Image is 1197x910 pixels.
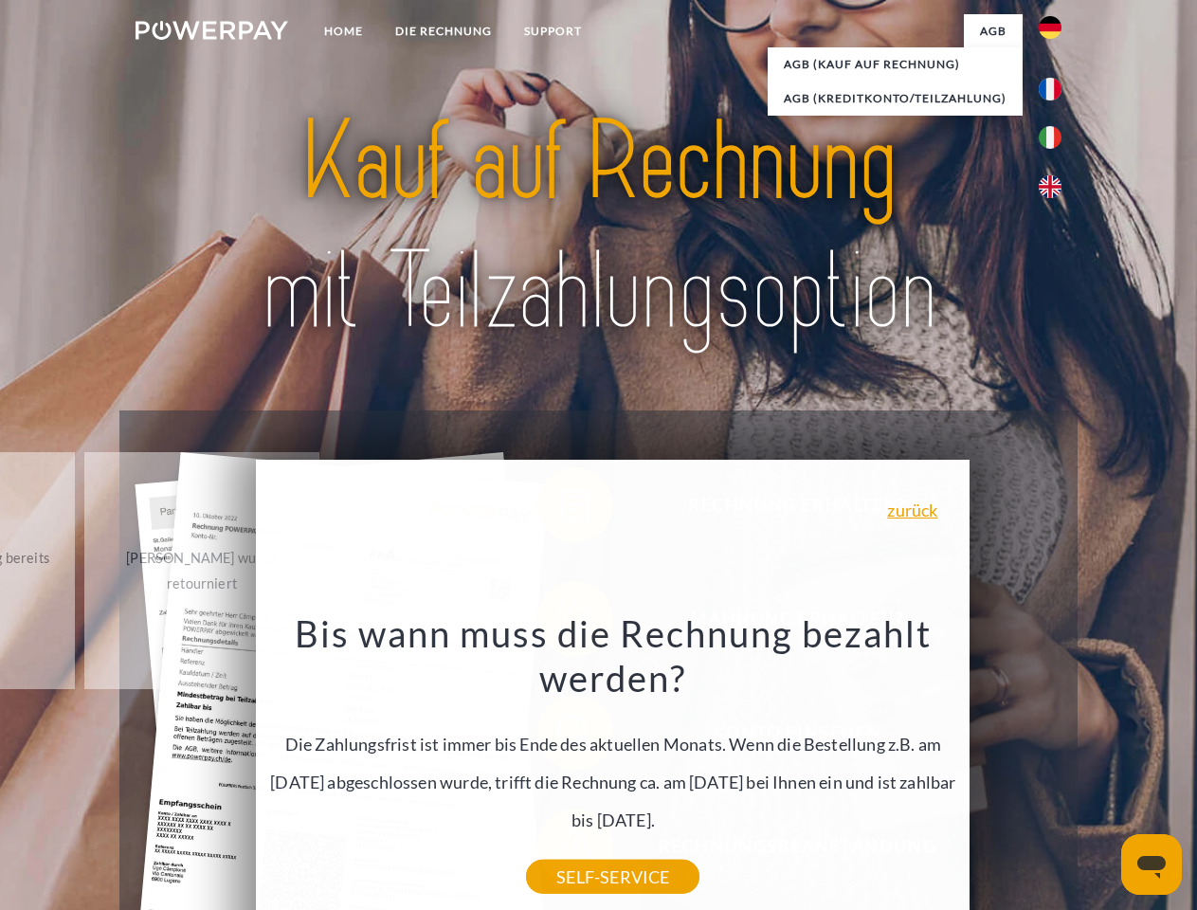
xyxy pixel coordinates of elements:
[267,610,959,701] h3: Bis wann muss die Rechnung bezahlt werden?
[267,610,959,877] div: Die Zahlungsfrist ist immer bis Ende des aktuellen Monats. Wenn die Bestellung z.B. am [DATE] abg...
[1039,78,1061,100] img: fr
[526,860,699,894] a: SELF-SERVICE
[308,14,379,48] a: Home
[887,501,937,519] a: zurück
[508,14,598,48] a: SUPPORT
[768,47,1023,82] a: AGB (Kauf auf Rechnung)
[181,91,1016,363] img: title-powerpay_de.svg
[379,14,508,48] a: DIE RECHNUNG
[136,21,288,40] img: logo-powerpay-white.svg
[1039,175,1061,198] img: en
[964,14,1023,48] a: agb
[1039,16,1061,39] img: de
[96,545,309,596] div: [PERSON_NAME] wurde retourniert
[1039,126,1061,149] img: it
[1121,834,1182,895] iframe: Schaltfläche zum Öffnen des Messaging-Fensters
[768,82,1023,116] a: AGB (Kreditkonto/Teilzahlung)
